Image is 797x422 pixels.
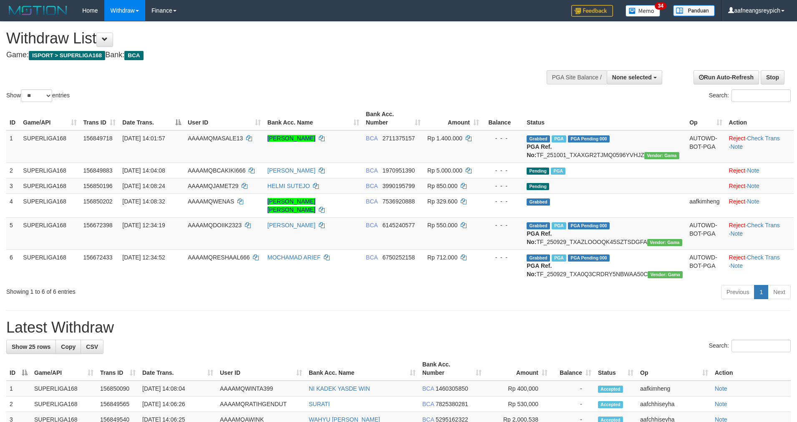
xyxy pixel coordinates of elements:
td: [DATE] 14:08:04 [139,381,217,397]
span: Rp 550.000 [427,222,457,229]
td: 1 [6,130,20,163]
span: AAAAMQWENAS [188,198,234,205]
td: [DATE] 14:06:26 [139,397,217,412]
span: BCA [366,254,378,261]
th: Balance [482,107,523,130]
td: 6 [6,249,20,282]
h4: Game: Bank: [6,51,523,59]
span: Copy 6145240577 to clipboard [383,222,415,229]
a: [PERSON_NAME] [267,135,315,142]
th: ID [6,107,20,130]
th: Bank Acc. Name: activate to sort column ascending [264,107,363,130]
a: Next [768,285,791,299]
h1: Latest Withdraw [6,319,791,336]
a: Check Trans [747,135,780,142]
span: Marked by aafsoycanthlai [552,254,566,262]
a: Note [730,230,743,237]
td: aafkimheng [686,193,725,217]
td: SUPERLIGA168 [31,397,97,412]
span: Marked by aafsoycanthlai [552,135,566,142]
a: Reject [729,198,746,205]
span: 156849883 [83,167,113,174]
th: Action [711,357,791,381]
span: Grabbed [527,198,550,206]
button: None selected [607,70,662,84]
a: [PERSON_NAME] [PERSON_NAME] [267,198,315,213]
a: Previous [721,285,754,299]
span: Copy 6750252158 to clipboard [383,254,415,261]
a: Check Trans [747,254,780,261]
th: Bank Acc. Number: activate to sort column ascending [363,107,424,130]
td: SUPERLIGA168 [31,381,97,397]
span: Accepted [598,386,623,393]
span: BCA [124,51,143,60]
td: · · [726,249,794,282]
span: [DATE] 14:08:32 [122,198,165,205]
span: BCA [422,401,434,407]
select: Showentries [21,89,52,102]
a: 1 [754,285,768,299]
span: Copy 1460305850 to clipboard [436,385,468,392]
span: Rp 5.000.000 [427,167,462,174]
a: Note [715,385,727,392]
span: BCA [366,198,378,205]
h1: Withdraw List [6,30,523,47]
span: Vendor URL: https://trx31.1velocity.biz [648,271,683,278]
a: Note [730,262,743,269]
td: SUPERLIGA168 [20,249,80,282]
span: Copy 7825380281 to clipboard [436,401,468,407]
th: Game/API: activate to sort column ascending [20,107,80,130]
div: - - - [486,182,520,190]
span: 156849718 [83,135,113,142]
div: Showing 1 to 6 of 6 entries [6,284,326,296]
span: AAAAMQBCAKIKI666 [188,167,246,174]
td: 3 [6,178,20,193]
a: MOCHAMAD ARIEF [267,254,321,261]
b: PGA Ref. No: [527,262,552,277]
div: - - - [486,166,520,175]
span: ISPORT > SUPERLIGA168 [29,51,105,60]
th: Game/API: activate to sort column ascending [31,357,97,381]
td: TF_251001_TXAXGR2TJMQ0596YVHJZ [523,130,686,163]
span: Rp 1.400.000 [427,135,462,142]
td: SUPERLIGA168 [20,130,80,163]
span: AAAAMQDOIIK2323 [188,222,242,229]
span: Vendor URL: https://trx31.1velocity.biz [647,239,682,246]
th: Amount: activate to sort column ascending [424,107,482,130]
a: Note [730,143,743,150]
th: Date Trans.: activate to sort column descending [119,107,184,130]
a: Reject [729,135,746,142]
b: PGA Ref. No: [527,143,552,158]
td: 5 [6,217,20,249]
span: 156850202 [83,198,113,205]
a: [PERSON_NAME] [267,222,315,229]
td: SUPERLIGA168 [20,193,80,217]
span: AAAAMQRESHAAL666 [188,254,250,261]
a: Run Auto-Refresh [694,70,759,84]
td: AUTOWD-BOT-PGA [686,249,725,282]
th: Bank Acc. Number: activate to sort column ascending [419,357,485,381]
td: 2 [6,163,20,178]
span: Rp 329.600 [427,198,457,205]
td: · [726,163,794,178]
img: MOTION_logo.png [6,4,70,17]
td: · · [726,217,794,249]
td: Rp 400,000 [485,381,551,397]
td: AAAAMQWINTA399 [217,381,305,397]
div: - - - [486,134,520,142]
span: Accepted [598,401,623,408]
td: 156850090 [97,381,139,397]
span: AAAAMQMASALE13 [188,135,243,142]
td: - [551,381,595,397]
td: 4 [6,193,20,217]
th: Action [726,107,794,130]
td: AUTOWD-BOT-PGA [686,130,725,163]
td: TF_250929_TXAZLOOOQK45SZTSDGFA [523,217,686,249]
label: Search: [709,89,791,102]
a: Reject [729,167,746,174]
td: AAAAMQRATIHGENDUT [217,397,305,412]
span: 34 [655,2,666,10]
a: Reject [729,183,746,189]
span: Vendor URL: https://trx31.1velocity.biz [644,152,679,159]
span: Copy 7536920888 to clipboard [383,198,415,205]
